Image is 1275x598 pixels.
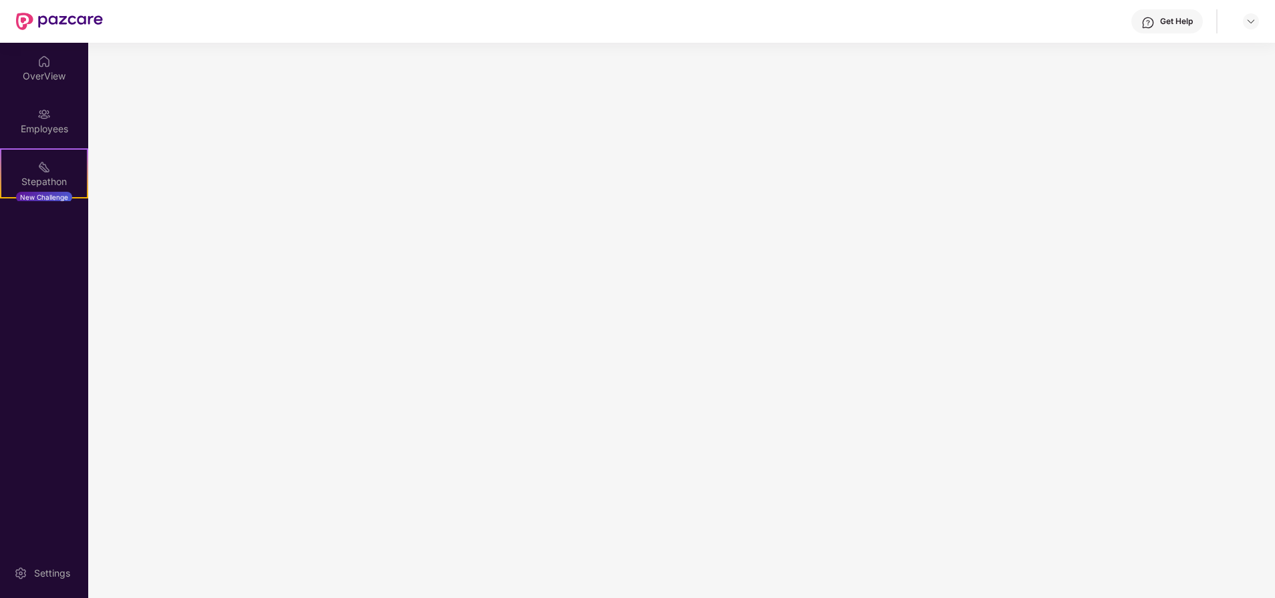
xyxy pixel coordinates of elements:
div: Get Help [1160,16,1193,27]
img: svg+xml;base64,PHN2ZyBpZD0iRW1wbG95ZWVzIiB4bWxucz0iaHR0cDovL3d3dy53My5vcmcvMjAwMC9zdmciIHdpZHRoPS... [37,108,51,121]
img: svg+xml;base64,PHN2ZyBpZD0iU2V0dGluZy0yMHgyMCIgeG1sbnM9Imh0dHA6Ly93d3cudzMub3JnLzIwMDAvc3ZnIiB3aW... [14,567,27,580]
img: svg+xml;base64,PHN2ZyB4bWxucz0iaHR0cDovL3d3dy53My5vcmcvMjAwMC9zdmciIHdpZHRoPSIyMSIgaGVpZ2h0PSIyMC... [37,160,51,174]
div: Stepathon [1,175,87,188]
img: New Pazcare Logo [16,13,103,30]
img: svg+xml;base64,PHN2ZyBpZD0iSG9tZSIgeG1sbnM9Imh0dHA6Ly93d3cudzMub3JnLzIwMDAvc3ZnIiB3aWR0aD0iMjAiIG... [37,55,51,68]
img: svg+xml;base64,PHN2ZyBpZD0iRHJvcGRvd24tMzJ4MzIiIHhtbG5zPSJodHRwOi8vd3d3LnczLm9yZy8yMDAwL3N2ZyIgd2... [1246,16,1256,27]
img: svg+xml;base64,PHN2ZyBpZD0iSGVscC0zMngzMiIgeG1sbnM9Imh0dHA6Ly93d3cudzMub3JnLzIwMDAvc3ZnIiB3aWR0aD... [1141,16,1155,29]
div: New Challenge [16,192,72,202]
div: Settings [30,567,74,580]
